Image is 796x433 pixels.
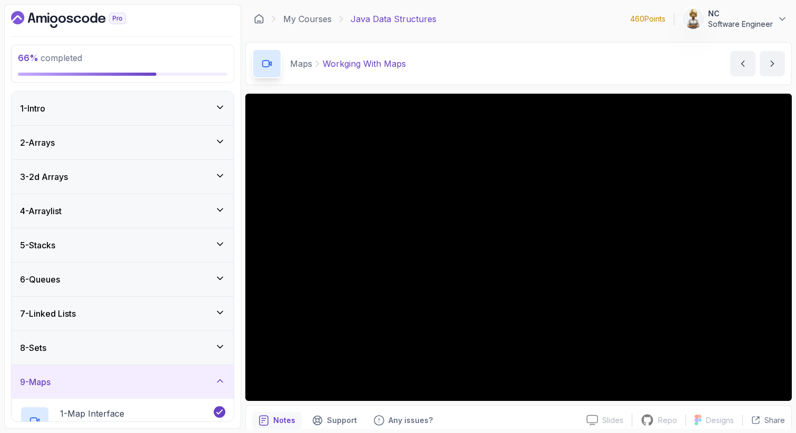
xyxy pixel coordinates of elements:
[273,415,295,426] p: Notes
[20,170,68,183] h3: 3 - 2d Arrays
[12,263,234,296] button: 6-Queues
[20,136,55,149] h3: 2 - Arrays
[290,57,312,70] p: Maps
[12,194,234,228] button: 4-Arraylist
[742,415,785,426] button: Share
[12,160,234,194] button: 3-2d Arrays
[683,9,703,29] img: user profile image
[252,412,302,429] button: notes button
[658,415,677,426] p: Repo
[683,8,788,29] button: user profile imageNCSoftware Engineer
[708,8,773,19] p: NC
[245,94,792,401] iframe: 3 - Workging with Maps
[367,412,439,429] button: Feedback button
[283,13,332,25] a: My Courses
[602,415,623,426] p: Slides
[706,415,734,426] p: Designs
[18,53,38,63] span: 66 %
[389,415,433,426] p: Any issues?
[20,239,55,251] h3: 5 - Stacks
[12,92,234,125] button: 1-Intro
[12,297,234,330] button: 7-Linked Lists
[20,307,76,320] h3: 7 - Linked Lists
[12,228,234,262] button: 5-Stacks
[254,14,264,24] a: Dashboard
[306,412,363,429] button: Support button
[20,341,46,354] h3: 8 - Sets
[20,205,62,217] h3: 4 - Arraylist
[18,53,82,63] span: completed
[60,407,124,420] p: 1 - Map Interface
[12,126,234,159] button: 2-Arrays
[327,415,357,426] p: Support
[630,14,665,24] p: 460 Points
[20,376,51,388] h3: 9 - Maps
[20,273,60,286] h3: 6 - Queues
[11,11,150,28] a: Dashboard
[764,415,785,426] p: Share
[351,13,436,25] p: Java Data Structures
[12,331,234,365] button: 8-Sets
[760,51,785,76] button: next content
[12,365,234,399] button: 9-Maps
[20,102,45,115] h3: 1 - Intro
[708,19,773,29] p: Software Engineer
[730,51,755,76] button: previous content
[323,57,406,70] p: Workging With Maps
